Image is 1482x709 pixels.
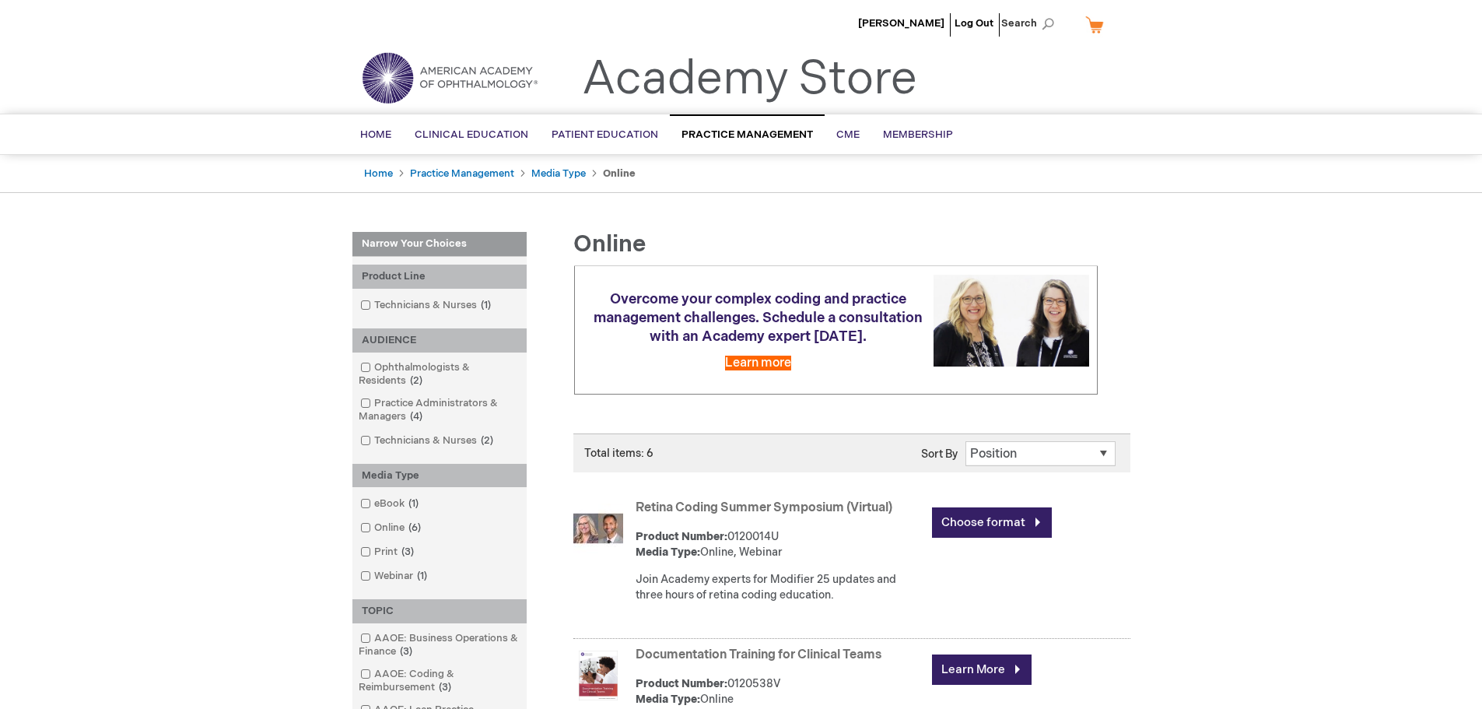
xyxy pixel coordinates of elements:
[356,667,523,695] a: AAOE: Coding & Reimbursement3
[636,529,924,560] div: 0120014U Online, Webinar
[410,167,514,180] a: Practice Management
[405,497,422,510] span: 1
[356,396,523,424] a: Practice Administrators & Managers4
[398,546,418,558] span: 3
[836,128,860,141] span: CME
[406,410,426,423] span: 4
[594,291,923,345] span: Overcome your complex coding and practice management challenges. Schedule a consultation with an ...
[413,570,431,582] span: 1
[636,693,700,706] strong: Media Type:
[681,128,813,141] span: Practice Management
[573,230,646,258] span: Online
[636,500,892,515] a: Retina Coding Summer Symposium (Virtual)
[552,128,658,141] span: Patient Education
[356,631,523,659] a: AAOE: Business Operations & Finance3
[636,677,727,690] strong: Product Number:
[356,497,425,511] a: eBook1
[636,546,700,559] strong: Media Type:
[352,464,527,488] div: Media Type
[356,360,523,388] a: Ophthalmologists & Residents2
[603,167,636,180] strong: Online
[584,447,653,460] span: Total items: 6
[883,128,953,141] span: Membership
[636,572,924,603] div: Join Academy experts for Modifier 25 updates and three hours of retina coding education.
[356,521,427,535] a: Online6
[582,51,917,107] a: Academy Store
[573,504,623,553] img: Retina Coding Summer Symposium (Virtual)
[955,17,993,30] a: Log Out
[435,681,455,693] span: 3
[932,507,1052,538] a: Choose format
[725,356,791,370] a: Learn more
[1001,8,1060,39] span: Search
[356,433,499,448] a: Technicians & Nurses2
[636,530,727,543] strong: Product Number:
[477,299,495,311] span: 1
[356,545,420,560] a: Print3
[858,17,944,30] a: [PERSON_NAME]
[352,265,527,289] div: Product Line
[921,448,958,461] label: Sort By
[636,648,881,662] a: Documentation Training for Clinical Teams
[636,676,924,707] div: 0120538V Online
[364,167,393,180] a: Home
[406,374,426,387] span: 2
[352,232,527,257] strong: Narrow Your Choices
[360,128,391,141] span: Home
[405,521,425,534] span: 6
[356,298,497,313] a: Technicians & Nurses1
[573,651,623,700] img: Documentation Training for Clinical Teams
[396,645,416,658] span: 3
[932,655,1032,685] a: Learn More
[352,328,527,353] div: AUDIENCE
[415,128,528,141] span: Clinical Education
[477,434,497,447] span: 2
[352,599,527,623] div: TOPIC
[356,569,433,584] a: Webinar1
[934,275,1089,366] img: Schedule a consultation with an Academy expert today
[531,167,586,180] a: Media Type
